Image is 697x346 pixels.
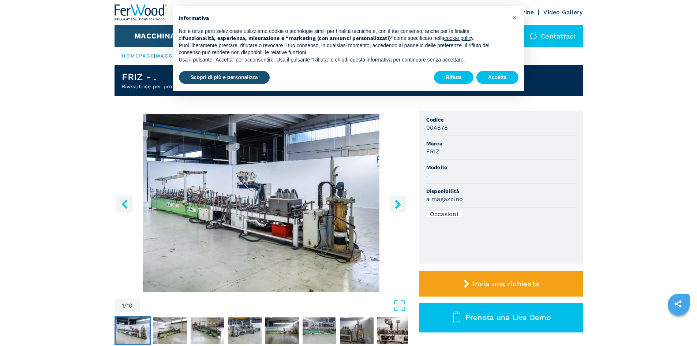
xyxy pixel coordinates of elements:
[154,53,155,59] span: |
[426,171,428,179] h3: .
[122,53,154,59] a: HOMEPAGE
[543,9,582,16] a: Video Gallery
[115,316,151,345] button: Go to Slide 1
[122,71,179,83] h1: FRIZ - .
[115,316,408,345] nav: Thumbnail Navigation
[426,164,576,171] span: Modello
[444,35,473,41] a: cookie policy
[156,53,194,59] a: macchinari
[376,316,412,345] button: Go to Slide 8
[426,116,576,123] span: Codice
[301,316,338,345] button: Go to Slide 6
[426,147,440,156] h3: FRIZ
[465,313,551,322] span: Prenota una Live Demo
[179,15,507,22] h2: Informativa
[153,317,187,344] img: 44b38dccd3a34f54dae8aefb417a8fd2
[476,71,518,84] button: Accetta
[115,114,408,292] div: Go to Slide 1
[522,25,583,47] div: Contattaci
[115,4,167,21] img: Ferwood
[122,303,124,309] span: 1
[434,71,473,84] button: Rifiuta
[419,303,583,332] button: Prenota una Live Demo
[340,317,374,344] img: 587db764462ab31db6d753805792b14b
[115,114,408,292] img: Rivestitrice per profili FRIZ .
[419,271,583,297] button: Invia una richiesta
[191,317,224,344] img: 636d216343613a5522f0f65463cfa1ff
[265,317,299,344] img: 12bfc9cd0c312aeb2ea77e075a78cd82
[338,316,375,345] button: Go to Slide 7
[666,313,692,341] iframe: Chat
[426,195,463,203] h3: a magazzino
[377,317,411,344] img: 07ed70571a6bca900bd6944454169750
[127,303,133,309] span: 10
[134,31,183,40] button: Macchinari
[116,317,150,344] img: 0ddea50435e4361b9d94e3d678781a8a
[512,13,517,22] span: ×
[226,316,263,345] button: Go to Slide 4
[390,196,406,212] button: right-button
[303,317,336,344] img: 390395c9e714b074b81aad9ead6800b9
[530,32,537,40] img: Contattaci
[122,83,179,90] h2: Rivestitrice per profili
[124,303,127,309] span: /
[426,123,448,132] h3: 004878
[183,35,394,41] strong: funzionalità, esperienza, misurazione e “marketing (con annunci personalizzati)”
[509,12,521,23] button: Chiudi questa informativa
[426,140,576,147] span: Marca
[189,316,226,345] button: Go to Slide 3
[426,211,462,217] div: Occasioni
[264,316,300,345] button: Go to Slide 5
[426,187,576,195] span: Disponibilità
[142,299,406,312] button: Open Fullscreen
[228,317,262,344] img: 949bf6a4928271aaa9a184c27cefd8ff
[472,279,539,288] span: Invia una richiesta
[116,196,133,212] button: left-button
[179,28,507,42] p: Noi e terze parti selezionate utilizziamo cookie o tecnologie simili per finalità tecniche e, con...
[179,56,507,64] p: Usa il pulsante “Accetta” per acconsentire. Usa il pulsante “Rifiuta” o chiudi questa informativa...
[669,295,687,313] a: sharethis
[179,42,507,56] p: Puoi liberamente prestare, rifiutare o revocare il tuo consenso, in qualsiasi momento, accedendo ...
[152,316,188,345] button: Go to Slide 2
[179,71,270,84] button: Scopri di più e personalizza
